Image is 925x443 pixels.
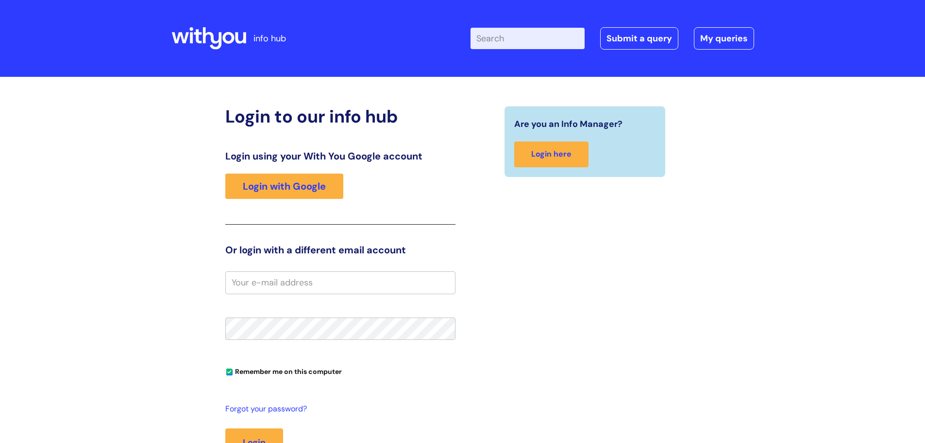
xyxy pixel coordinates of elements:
input: Your e-mail address [225,271,455,294]
h3: Login using your With You Google account [225,150,455,162]
span: Are you an Info Manager? [514,116,622,132]
div: You can uncheck this option if you're logging in from a shared device [225,363,455,379]
h2: Login to our info hub [225,106,455,127]
a: My queries [694,27,754,50]
a: Forgot your password? [225,402,451,416]
p: info hub [253,31,286,46]
input: Remember me on this computer [226,369,233,375]
a: Login here [514,142,589,167]
h3: Or login with a different email account [225,244,455,256]
a: Submit a query [600,27,678,50]
input: Search [471,28,585,49]
a: Login with Google [225,174,343,199]
label: Remember me on this computer [225,365,342,376]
